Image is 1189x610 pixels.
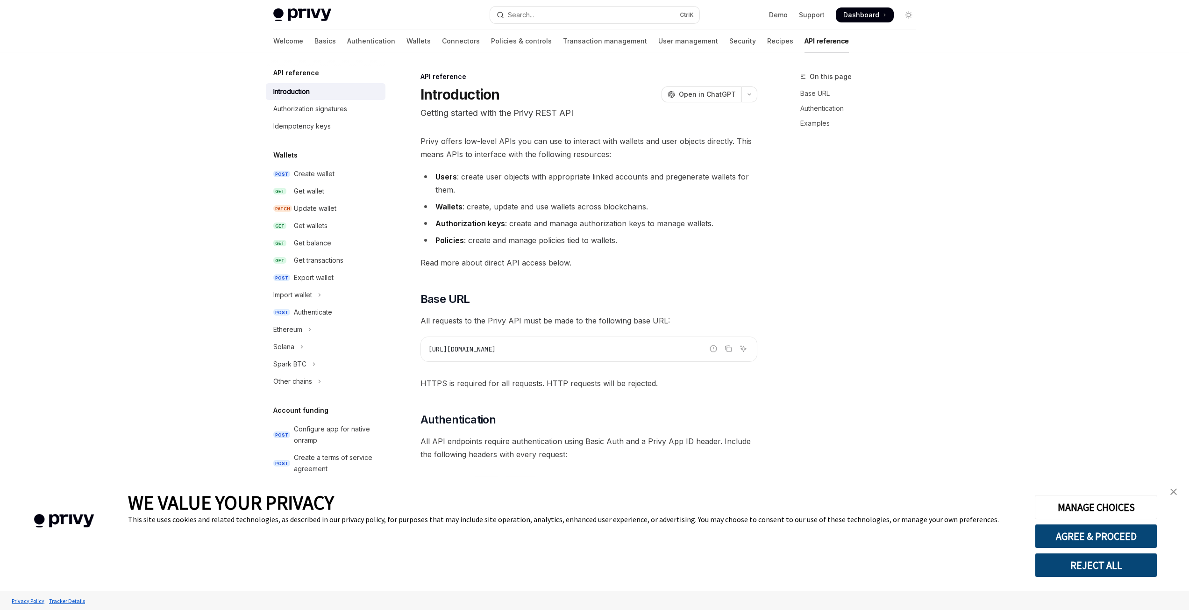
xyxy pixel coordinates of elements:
[266,356,385,373] button: Toggle Spark BTC section
[563,30,647,52] a: Transaction management
[504,476,537,485] div: required
[420,292,470,307] span: Base URL
[729,30,756,52] a: Security
[420,72,757,81] div: API reference
[266,235,385,251] a: GETGet balance
[836,7,894,22] a: Dashboard
[294,237,331,249] div: Get balance
[266,304,385,321] a: POSTAuthenticate
[266,118,385,135] a: Idempotency keys
[273,222,286,230] span: GET
[420,107,757,120] p: Getting started with the Privy REST API
[128,490,334,515] span: WE VALUE YOUR PRIVACY
[273,30,303,52] a: Welcome
[266,338,385,355] button: Toggle Solana section
[508,9,534,21] div: Search...
[273,274,290,281] span: POST
[799,10,825,20] a: Support
[420,135,757,161] span: Privy offers low-level APIs you can use to interact with wallets and user objects directly. This ...
[662,86,741,102] button: Open in ChatGPT
[266,287,385,303] button: Toggle Import wallet section
[294,186,324,197] div: Get wallet
[266,269,385,286] a: POSTExport wallet
[273,257,286,264] span: GET
[273,67,319,79] h5: API reference
[294,168,335,179] div: Create wallet
[420,314,757,327] span: All requests to the Privy API must be made to the following base URL:
[1170,488,1177,495] img: close banner
[273,205,292,212] span: PATCH
[420,170,757,196] li: : create user objects with appropriate linked accounts and pregenerate wallets for them.
[294,203,336,214] div: Update wallet
[722,343,734,355] button: Copy the contents from the code block
[435,219,505,228] strong: Authorization keys
[294,220,328,231] div: Get wallets
[1035,524,1157,548] button: AGREE & PROCEED
[273,289,312,301] div: Import wallet
[294,423,380,446] div: Configure app for native onramp
[800,101,924,116] a: Authentication
[294,307,332,318] div: Authenticate
[294,272,334,283] div: Export wallet
[273,309,290,316] span: POST
[266,165,385,182] a: POSTCreate wallet
[273,376,312,387] div: Other chains
[266,217,385,234] a: GETGet wallets
[442,30,480,52] a: Connectors
[266,373,385,390] button: Toggle Other chains section
[843,10,879,20] span: Dashboard
[266,321,385,338] button: Toggle Ethereum section
[737,343,749,355] button: Ask AI
[490,7,699,23] button: Open search
[266,83,385,100] a: Introduction
[273,324,302,335] div: Ethereum
[294,452,380,474] div: Create a terms of service agreement
[273,341,294,352] div: Solana
[273,460,290,467] span: POST
[273,171,290,178] span: POST
[420,256,757,269] span: Read more about direct API access below.
[273,359,306,370] div: Spark BTC
[128,515,1021,524] div: This site uses cookies and related technologies, as described in our privacy policy, for purposes...
[273,150,298,161] h5: Wallets
[420,200,757,213] li: : create, update and use wallets across blockchains.
[435,172,457,181] strong: Users
[805,30,849,52] a: API reference
[47,593,87,609] a: Tracker Details
[273,8,331,22] img: light logo
[435,236,464,245] strong: Policies
[800,86,924,101] a: Base URL
[273,86,310,97] div: Introduction
[420,234,757,247] li: : create and manage policies tied to wallets.
[294,255,343,266] div: Get transactions
[435,202,463,211] strong: Wallets
[1035,495,1157,519] button: MANAGE CHOICES
[658,30,718,52] a: User management
[769,10,788,20] a: Demo
[800,116,924,131] a: Examples
[273,121,331,132] div: Idempotency keys
[9,593,47,609] a: Privacy Policy
[406,30,431,52] a: Wallets
[273,240,286,247] span: GET
[901,7,916,22] button: Toggle dark mode
[266,183,385,200] a: GETGet wallet
[266,252,385,269] a: GETGet transactions
[420,217,757,230] li: : create and manage authorization keys to manage wallets.
[273,431,290,438] span: POST
[428,345,496,353] span: [URL][DOMAIN_NAME]
[314,30,336,52] a: Basics
[266,200,385,217] a: PATCHUpdate wallet
[767,30,793,52] a: Recipes
[266,421,385,449] a: POSTConfigure app for native onramp
[680,11,694,19] span: Ctrl K
[679,90,736,99] span: Open in ChatGPT
[14,501,114,541] img: company logo
[266,100,385,117] a: Authorization signatures
[420,412,496,427] span: Authentication
[273,405,328,416] h5: Account funding
[273,188,286,195] span: GET
[810,71,852,82] span: On this page
[420,435,757,461] span: All API endpoints require authentication using Basic Auth and a Privy App ID header. Include the ...
[273,103,347,115] div: Authorization signatures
